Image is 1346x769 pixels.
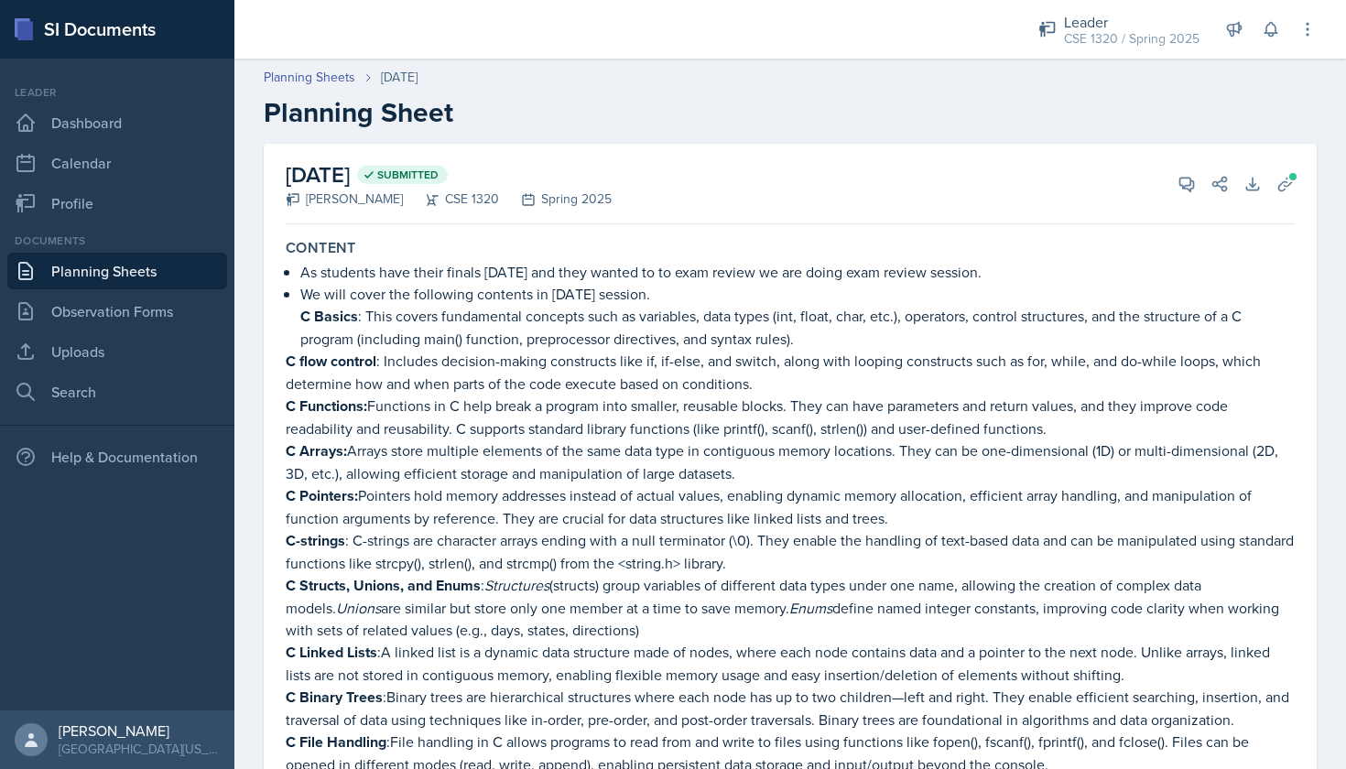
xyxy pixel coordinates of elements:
p: : This covers fundamental concepts such as variables, data types (int, float, char, etc.), operat... [300,305,1295,350]
div: Spring 2025 [499,190,612,209]
strong: C flow control [286,351,376,372]
a: Calendar [7,145,227,181]
a: Search [7,374,227,410]
div: [DATE] [381,68,418,87]
a: Observation Forms [7,293,227,330]
strong: C Binary Trees [286,687,383,708]
p: : Includes decision-making constructs like if, if-else, and switch, along with looping constructs... [286,350,1295,395]
p: :A linked list is a dynamic data structure made of nodes, where each node contains data and a poi... [286,641,1295,686]
p: Functions in C help break a program into smaller, reusable blocks. They can have parameters and r... [286,395,1295,439]
div: Leader [7,84,227,101]
strong: C-strings [286,530,345,551]
a: Uploads [7,333,227,370]
strong: C Basics [300,306,358,327]
strong: C Arrays: [286,440,347,461]
a: Planning Sheets [264,68,355,87]
span: Submitted [377,168,439,182]
h2: [DATE] [286,158,612,191]
div: [PERSON_NAME] [59,721,220,740]
em: Unions [336,598,381,618]
p: :Binary trees are hierarchical structures where each node has up to two children—left and right. ... [286,686,1295,731]
p: : (structs) group variables of different data types under one name, allowing the creation of comp... [286,574,1295,641]
h2: Planning Sheet [264,96,1317,129]
a: Profile [7,185,227,222]
strong: C Pointers: [286,485,358,506]
div: CSE 1320 / Spring 2025 [1064,29,1199,49]
em: Structures [484,575,549,595]
div: Documents [7,233,227,249]
div: [GEOGRAPHIC_DATA][US_STATE] [59,740,220,758]
label: Content [286,239,356,257]
em: Enums [789,598,832,618]
a: Planning Sheets [7,253,227,289]
p: As students have their finals [DATE] and they wanted to to exam review we are doing exam review s... [300,261,1295,283]
strong: C File Handling [286,731,386,753]
strong: C Structs, Unions, and Enums [286,575,481,596]
a: Dashboard [7,104,227,141]
strong: C Linked Lists [286,642,377,663]
p: Arrays store multiple elements of the same data type in contiguous memory locations. They can be ... [286,439,1295,484]
p: : C-strings are character arrays ending with a null terminator (\0). They enable the handling of ... [286,529,1295,574]
p: We will cover the following contents in [DATE] session. [300,283,1295,305]
div: Help & Documentation [7,439,227,475]
div: Leader [1064,11,1199,33]
p: Pointers hold memory addresses instead of actual values, enabling dynamic memory allocation, effi... [286,484,1295,529]
div: CSE 1320 [403,190,499,209]
strong: C Functions: [286,395,367,417]
div: [PERSON_NAME] [286,190,403,209]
